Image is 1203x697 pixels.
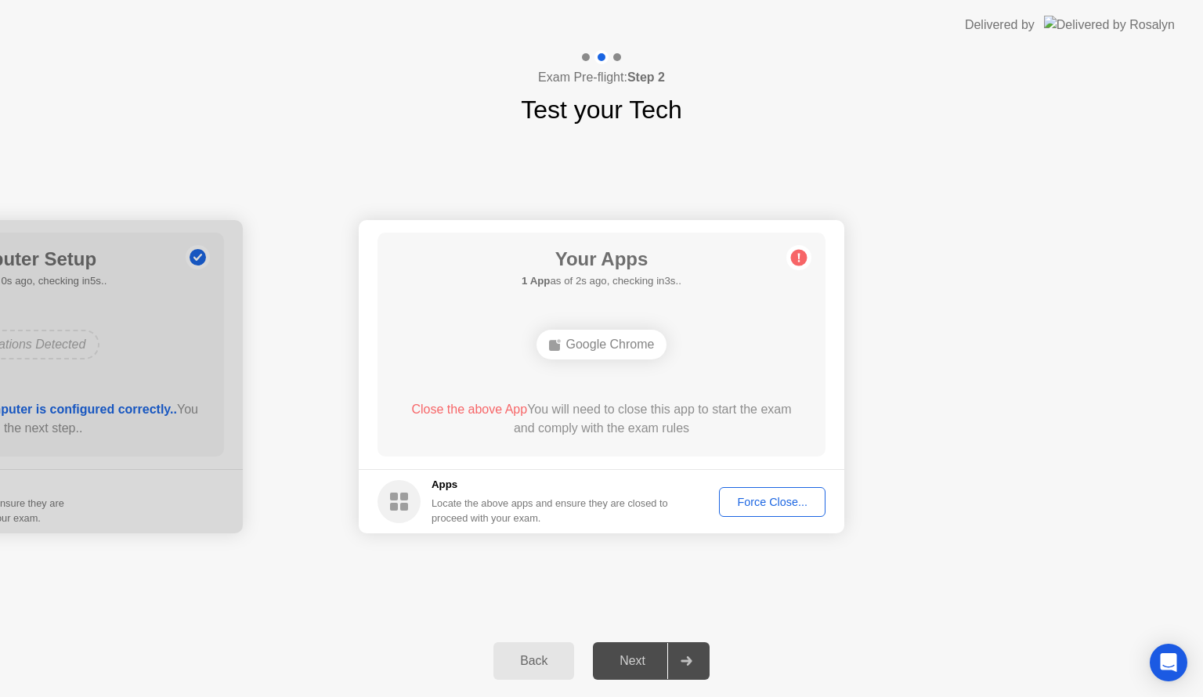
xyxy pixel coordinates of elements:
[493,642,574,680] button: Back
[432,477,669,493] h5: Apps
[538,68,665,87] h4: Exam Pre-flight:
[432,496,669,525] div: Locate the above apps and ensure they are closed to proceed with your exam.
[965,16,1035,34] div: Delivered by
[724,496,820,508] div: Force Close...
[1150,644,1187,681] div: Open Intercom Messenger
[536,330,667,359] div: Google Chrome
[522,275,550,287] b: 1 App
[522,273,681,289] h5: as of 2s ago, checking in3s..
[498,654,569,668] div: Back
[521,91,682,128] h1: Test your Tech
[593,642,710,680] button: Next
[400,400,804,438] div: You will need to close this app to start the exam and comply with the exam rules
[411,403,527,416] span: Close the above App
[598,654,667,668] div: Next
[627,70,665,84] b: Step 2
[522,245,681,273] h1: Your Apps
[1044,16,1175,34] img: Delivered by Rosalyn
[719,487,825,517] button: Force Close...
